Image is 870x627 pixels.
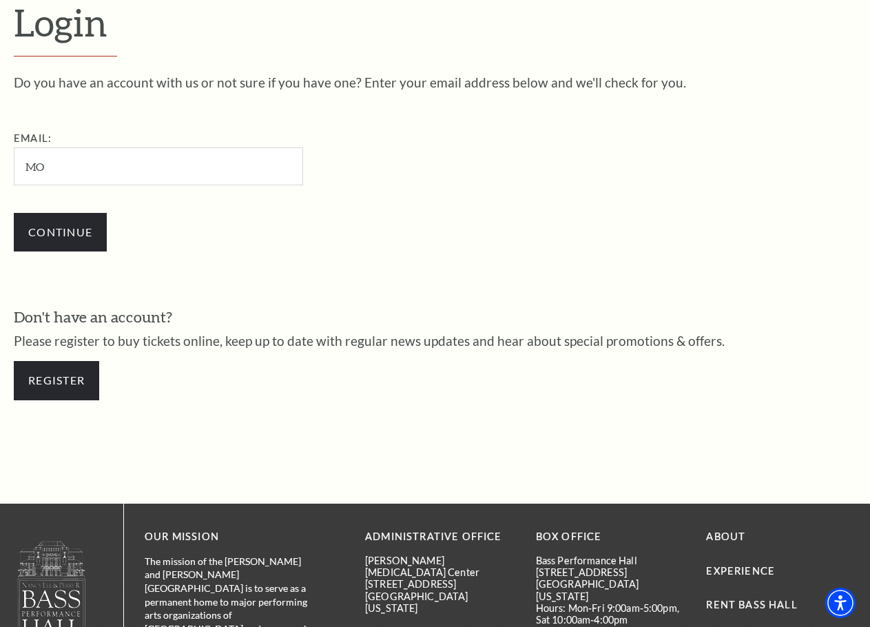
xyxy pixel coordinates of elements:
[365,590,515,615] p: [GEOGRAPHIC_DATA][US_STATE]
[365,555,515,579] p: [PERSON_NAME][MEDICAL_DATA] Center
[14,307,856,328] h3: Don't have an account?
[706,531,745,542] a: About
[14,147,303,185] input: Required
[145,528,317,546] p: OUR MISSION
[706,565,775,577] a: Experience
[825,588,856,618] div: Accessibility Menu
[536,528,686,546] p: BOX OFFICE
[706,599,797,610] a: Rent Bass Hall
[14,213,107,251] input: Submit button
[536,602,686,626] p: Hours: Mon-Fri 9:00am-5:00pm, Sat 10:00am-4:00pm
[14,361,99,400] a: Register
[536,566,686,578] p: [STREET_ADDRESS]
[536,555,686,566] p: Bass Performance Hall
[365,528,515,546] p: Administrative Office
[14,132,52,144] label: Email:
[536,578,686,602] p: [GEOGRAPHIC_DATA][US_STATE]
[365,578,515,590] p: [STREET_ADDRESS]
[14,76,856,89] p: Do you have an account with us or not sure if you have one? Enter your email address below and we...
[14,334,856,347] p: Please register to buy tickets online, keep up to date with regular news updates and hear about s...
